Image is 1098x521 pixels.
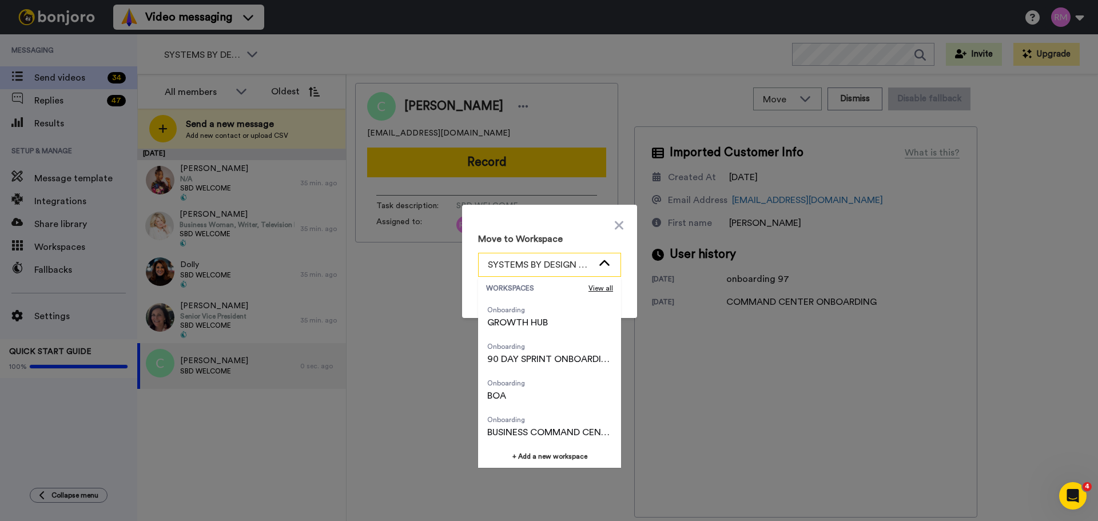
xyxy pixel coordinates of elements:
[1059,482,1087,510] iframe: Intercom live chat
[487,305,548,315] span: Onboarding
[487,415,612,424] span: Onboarding
[478,232,621,246] h3: Move to Workspace
[478,445,621,468] button: + Add a new workspace
[487,342,612,351] span: Onboarding
[487,316,548,329] span: GROWTH HUB
[487,352,612,366] span: 90 DAY SPRINT ONBOARDING
[486,284,588,293] span: WORKSPACES
[588,284,613,293] span: View all
[1083,482,1092,491] span: 4
[487,389,525,403] span: BOA
[488,258,593,272] span: SYSTEMS BY DESIGN MEMBERSHIP
[487,379,525,388] span: Onboarding
[487,425,612,439] span: BUSINESS COMMAND CENTER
